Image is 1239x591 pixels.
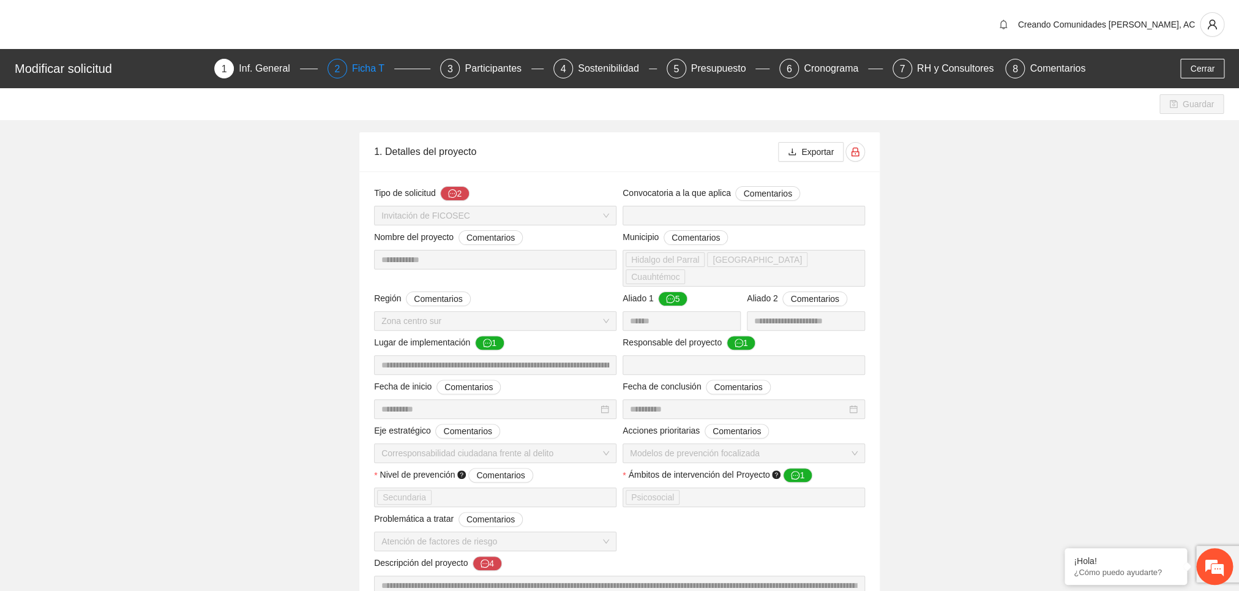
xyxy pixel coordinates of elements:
button: Problemática a tratar [459,512,523,527]
span: Comentarios [466,513,515,526]
button: Cerrar [1180,59,1224,78]
span: Región [374,292,471,306]
span: Chihuahua [707,252,807,267]
span: Secundaria [377,490,432,505]
span: Secundaria [383,491,426,504]
button: Descripción del proyecto [473,556,502,571]
span: Fecha de conclusión [623,380,771,394]
button: downloadExportar [778,142,844,162]
span: 5 [673,64,679,74]
div: 1Inf. General [214,59,318,78]
button: Nombre del proyecto [459,230,523,245]
div: 3Participantes [440,59,544,78]
button: Tipo de solicitud [440,186,470,201]
button: Región [406,292,470,306]
span: Comentarios [714,380,762,394]
div: 5Presupuesto [667,59,770,78]
div: 6Cronograma [779,59,883,78]
span: 4 [561,64,566,74]
span: Comentarios [443,424,492,438]
div: Presupuesto [691,59,756,78]
span: Cerrar [1190,62,1215,75]
button: Ámbitos de intervención del Proyecto question-circle [783,468,812,483]
button: Responsable del proyecto [727,336,756,350]
div: Chatee con nosotros ahora [64,62,206,78]
span: Municipio [623,230,728,245]
div: Participantes [465,59,531,78]
span: Comentarios [466,231,515,244]
span: Lugar de implementación [374,336,504,350]
button: saveGuardar [1159,94,1224,114]
button: Aliado 1 [658,292,687,306]
span: Hidalgo del Parral [626,252,705,267]
button: bell [994,15,1013,34]
span: Estamos en línea. [71,164,169,287]
span: Psicosocial [626,490,679,505]
span: message [481,559,489,569]
span: message [791,471,799,481]
div: 7RH y Consultores [893,59,996,78]
span: 2 [334,64,340,74]
span: lock [846,147,864,157]
span: Problemática a tratar [374,512,523,527]
span: Nivel de prevención [380,468,533,483]
span: Cuauhtémoc [631,270,679,284]
span: message [666,295,675,304]
div: Sostenibilidad [578,59,649,78]
textarea: Escriba su mensaje y pulse “Intro” [6,334,233,377]
button: lock [845,142,865,162]
p: ¿Cómo puedo ayudarte? [1074,568,1178,577]
span: Hidalgo del Parral [631,253,699,266]
button: Municipio [664,230,728,245]
span: Modelos de prevención focalizada [630,444,858,462]
span: Exportar [801,145,834,159]
span: Comentarios [743,187,792,200]
span: [GEOGRAPHIC_DATA] [713,253,802,266]
div: Ficha T [352,59,394,78]
span: 6 [787,64,792,74]
span: message [448,189,457,199]
span: Zona centro sur [381,312,609,330]
span: Descripción del proyecto [374,556,502,571]
div: 1. Detalles del proyecto [374,134,778,169]
div: Comentarios [1030,59,1085,78]
span: Creando Comunidades [PERSON_NAME], AC [1018,20,1195,29]
span: Eje estratégico [374,424,500,439]
span: Tipo de solicitud [374,186,470,201]
span: Aliado 2 [747,292,847,306]
span: 1 [222,64,227,74]
span: message [483,339,492,348]
span: Comentarios [476,469,525,482]
button: Aliado 2 [782,292,847,306]
span: Fecha de inicio [374,380,501,394]
div: Cronograma [804,59,868,78]
span: Comentarios [672,231,720,244]
span: question-circle [772,470,780,479]
span: message [735,339,743,348]
span: Responsable del proyecto [623,336,755,350]
button: Eje estratégico [435,424,500,439]
span: user [1200,19,1224,30]
span: Acciones prioritarias [623,424,769,439]
span: 8 [1013,64,1018,74]
span: Aliado 1 [623,292,687,306]
span: Psicosocial [631,491,674,504]
span: Invitación de FICOSEC [381,206,609,225]
div: RH y Consultores [917,59,1003,78]
div: Minimizar ventana de chat en vivo [201,6,230,36]
button: Fecha de inicio [436,380,501,394]
span: download [788,148,796,157]
button: Lugar de implementación [475,336,504,350]
span: Convocatoria a la que aplica [623,186,800,201]
div: Modificar solicitud [15,59,207,78]
button: Fecha de conclusión [706,380,770,394]
span: Comentarios [713,424,761,438]
div: 2Ficha T [328,59,431,78]
button: Acciones prioritarias [705,424,769,439]
span: Ámbitos de intervención del Proyecto [628,468,812,483]
span: bell [994,20,1013,29]
span: 7 [899,64,905,74]
div: Inf. General [239,59,300,78]
span: Corresponsabilidad ciudadana frente al delito [381,444,609,462]
span: Comentarios [790,292,839,306]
